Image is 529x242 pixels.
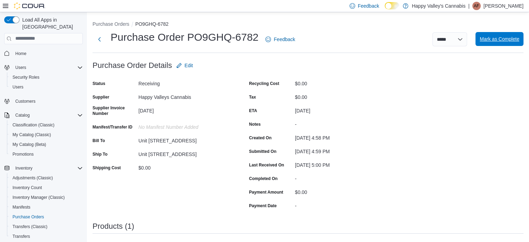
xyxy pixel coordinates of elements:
[295,173,388,181] div: -
[93,32,106,46] button: Next
[10,203,83,211] span: Manifests
[13,234,30,239] span: Transfers
[7,222,86,232] button: Transfers (Classic)
[10,73,83,81] span: Security Roles
[93,151,107,157] label: Ship To
[138,92,232,100] div: Happy Valleys Cannabis
[10,223,83,231] span: Transfers (Classic)
[249,203,276,209] label: Payment Date
[7,72,86,82] button: Security Roles
[138,149,232,157] div: Unit [STREET_ADDRESS]
[93,165,121,171] label: Shipping Cost
[13,214,44,220] span: Purchase Orders
[111,30,258,44] h1: Purchase Order PO9GHQ-6782
[10,150,83,158] span: Promotions
[295,200,388,209] div: -
[93,21,129,27] button: Purchase Orders
[358,2,379,9] span: Feedback
[249,81,279,86] label: Recycling Cost
[483,2,523,10] p: [PERSON_NAME]
[249,94,256,100] label: Tax
[7,82,86,92] button: Users
[249,176,278,181] label: Completed On
[295,92,388,100] div: $0.00
[13,97,38,106] a: Customers
[13,111,83,119] span: Catalog
[13,111,32,119] button: Catalog
[15,99,35,104] span: Customers
[7,202,86,212] button: Manifests
[7,193,86,202] button: Inventory Manager (Classic)
[93,94,109,100] label: Supplier
[295,119,388,127] div: -
[13,224,47,229] span: Transfers (Classic)
[10,223,50,231] a: Transfers (Classic)
[7,120,86,130] button: Classification (Classic)
[15,51,26,56] span: Home
[480,36,519,42] span: Mark as Complete
[295,132,388,141] div: [DATE] 4:58 PM
[10,121,57,129] a: Classification (Classic)
[13,185,42,190] span: Inventory Count
[10,73,42,81] a: Security Roles
[138,122,232,130] div: No Manifest Number added
[15,65,26,70] span: Users
[10,131,54,139] a: My Catalog (Classic)
[475,32,523,46] button: Mark as Complete
[185,62,193,69] span: Edit
[249,162,284,168] label: Last Received On
[1,96,86,106] button: Customers
[13,204,30,210] span: Manifests
[93,21,523,29] nav: An example of EuiBreadcrumbs
[10,213,83,221] span: Purchase Orders
[93,81,105,86] label: Status
[138,135,232,143] div: Unit [STREET_ADDRESS]
[93,61,172,70] h3: Purchase Order Details
[174,58,196,72] button: Edit
[274,36,295,43] span: Feedback
[93,105,136,116] label: Supplier Invoice Number
[474,2,479,10] span: AF
[13,49,29,58] a: Home
[138,105,232,114] div: [DATE]
[7,212,86,222] button: Purchase Orders
[1,48,86,58] button: Home
[10,203,33,211] a: Manifests
[295,187,388,195] div: $0.00
[249,149,276,154] label: Submitted On
[13,63,83,72] span: Users
[295,105,388,114] div: [DATE]
[7,183,86,193] button: Inventory Count
[1,163,86,173] button: Inventory
[13,132,51,138] span: My Catalog (Classic)
[7,149,86,159] button: Promotions
[10,232,83,241] span: Transfers
[385,2,399,9] input: Dark Mode
[249,135,272,141] label: Created On
[13,63,29,72] button: Users
[10,213,47,221] a: Purchase Orders
[249,122,261,127] label: Notes
[10,174,83,182] span: Adjustments (Classic)
[13,175,53,181] span: Adjustments (Classic)
[249,108,257,114] label: ETA
[7,130,86,140] button: My Catalog (Classic)
[249,189,283,195] label: Payment Amount
[13,97,83,106] span: Customers
[10,83,26,91] a: Users
[13,142,46,147] span: My Catalog (Beta)
[10,193,83,202] span: Inventory Manager (Classic)
[7,173,86,183] button: Adjustments (Classic)
[1,110,86,120] button: Catalog
[13,122,55,128] span: Classification (Classic)
[13,75,39,80] span: Security Roles
[10,131,83,139] span: My Catalog (Classic)
[15,112,30,118] span: Catalog
[13,84,23,90] span: Users
[14,2,45,9] img: Cova
[295,78,388,86] div: $0.00
[135,21,169,27] button: PO9GHQ-6782
[468,2,470,10] p: |
[472,2,481,10] div: Amanda Finnbogason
